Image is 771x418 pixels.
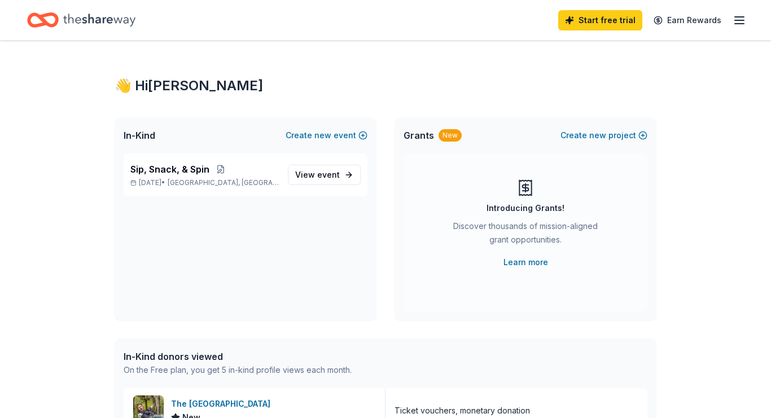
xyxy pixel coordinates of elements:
button: Createnewevent [286,129,367,142]
p: [DATE] • [130,178,279,187]
div: Ticket vouchers, monetary donation [395,404,530,417]
div: The [GEOGRAPHIC_DATA] [171,397,275,411]
div: On the Free plan, you get 5 in-kind profile views each month. [124,363,352,377]
a: View event [288,165,361,185]
button: Createnewproject [560,129,647,142]
div: New [439,129,462,142]
div: Introducing Grants! [487,201,564,215]
div: Discover thousands of mission-aligned grant opportunities. [449,219,602,251]
a: Home [27,7,135,33]
span: View [295,168,340,182]
div: 👋 Hi [PERSON_NAME] [115,77,656,95]
span: In-Kind [124,129,155,142]
span: Grants [404,129,434,142]
span: new [589,129,606,142]
span: Sip, Snack, & Spin [130,162,209,176]
a: Earn Rewards [647,10,728,30]
span: new [314,129,331,142]
span: event [317,170,340,179]
a: Learn more [503,256,548,269]
a: Start free trial [558,10,642,30]
div: In-Kind donors viewed [124,350,352,363]
span: [GEOGRAPHIC_DATA], [GEOGRAPHIC_DATA] [168,178,279,187]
